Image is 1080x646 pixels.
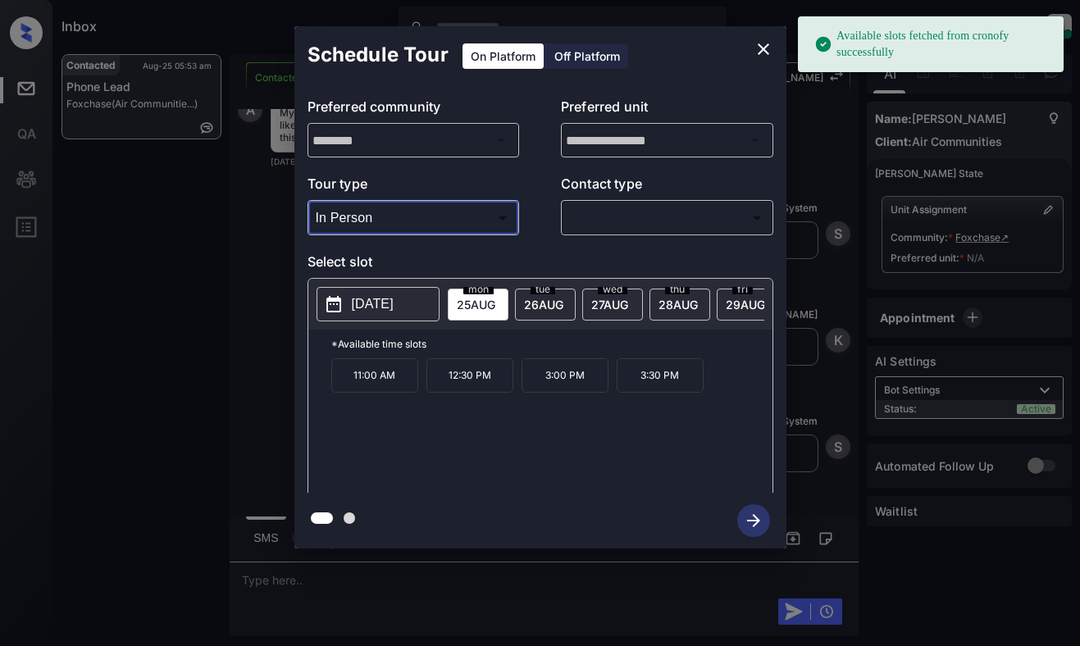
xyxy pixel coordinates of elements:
div: In Person [312,204,516,231]
p: 3:00 PM [522,358,608,393]
p: Tour type [308,174,520,200]
span: 29 AUG [726,298,765,312]
span: thu [665,284,690,294]
p: 3:30 PM [617,358,704,393]
span: tue [531,284,555,294]
p: Preferred unit [561,97,773,123]
div: date-select [515,289,576,321]
h2: Schedule Tour [294,26,462,84]
div: date-select [582,289,643,321]
div: date-select [717,289,777,321]
div: On Platform [463,43,544,69]
p: 11:00 AM [331,358,418,393]
button: [DATE] [317,287,440,321]
span: wed [598,284,627,294]
p: Select slot [308,252,773,278]
span: fri [732,284,753,294]
div: Off Platform [546,43,628,69]
span: 28 AUG [658,298,698,312]
p: 12:30 PM [426,358,513,393]
span: 27 AUG [591,298,628,312]
p: [DATE] [352,294,394,314]
span: 26 AUG [524,298,563,312]
button: close [747,33,780,66]
p: Preferred community [308,97,520,123]
p: Contact type [561,174,773,200]
div: date-select [448,289,508,321]
p: *Available time slots [331,330,772,358]
div: date-select [649,289,710,321]
div: Available slots fetched from cronofy successfully [814,21,1050,67]
span: 25 AUG [457,298,495,312]
span: mon [463,284,494,294]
